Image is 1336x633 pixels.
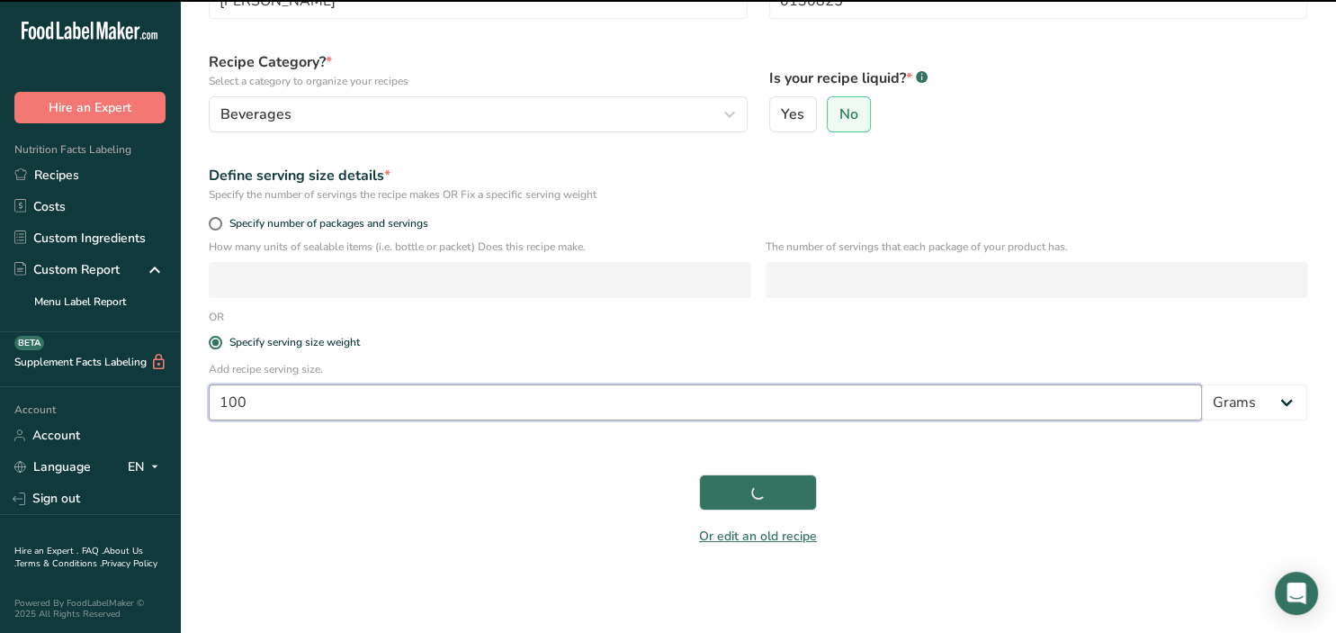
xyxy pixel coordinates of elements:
p: Add recipe serving size. [209,361,1307,377]
a: Hire an Expert . [14,545,78,557]
div: EN [128,457,166,478]
div: Define serving size details [209,165,1307,186]
p: Select a category to organize your recipes [209,73,748,89]
a: FAQ . [82,545,103,557]
span: Beverages [220,104,291,125]
div: BETA [14,336,44,350]
div: Specify the number of servings the recipe makes OR Fix a specific serving weight [209,186,1307,203]
a: Privacy Policy [102,557,157,570]
label: Is your recipe liquid? [769,68,1308,89]
a: About Us . [14,545,143,570]
span: Yes [781,105,804,123]
label: Recipe Category? [209,51,748,89]
a: Terms & Conditions . [15,557,102,570]
div: Powered By FoodLabelMaker © 2025 All Rights Reserved [14,598,166,619]
span: No [839,105,858,123]
div: Open Intercom Messenger [1275,572,1318,615]
button: Beverages [209,96,748,132]
input: Type your serving size here [209,384,1202,420]
a: Language [14,451,91,483]
p: How many units of sealable items (i.e. bottle or packet) Does this recipe make. [209,239,751,255]
span: Specify number of packages and servings [222,217,428,231]
div: OR [198,309,235,325]
p: The number of servings that each package of your product has. [766,239,1308,255]
div: Specify serving size weight [229,336,360,349]
a: Or edit an old recipe [699,528,817,545]
button: Hire an Expert [14,92,166,123]
div: Custom Report [14,260,120,279]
